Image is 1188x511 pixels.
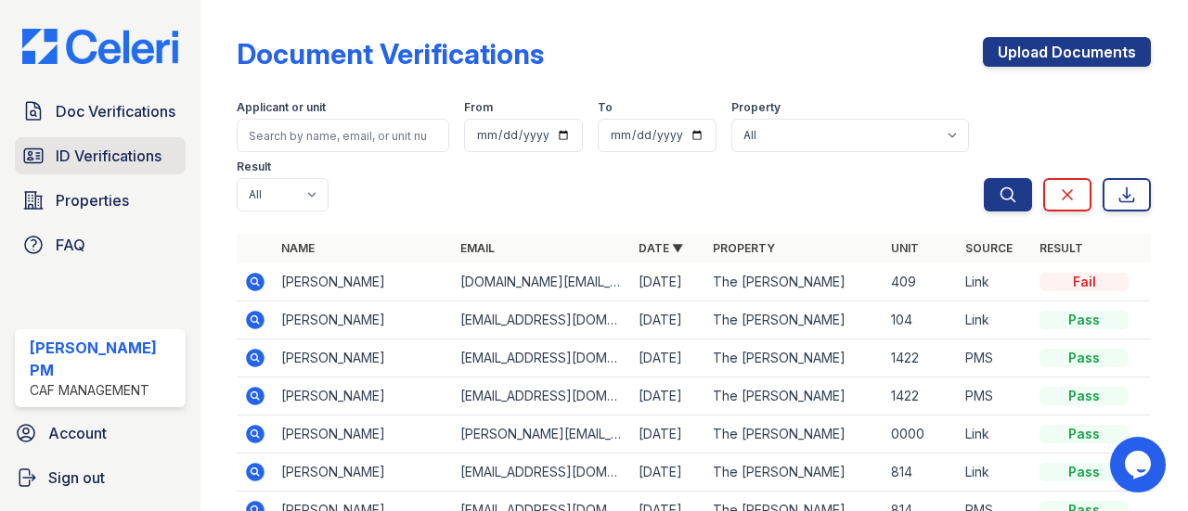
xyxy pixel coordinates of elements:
td: The [PERSON_NAME] [705,263,884,301]
td: [EMAIL_ADDRESS][DOMAIN_NAME] [453,301,631,339]
a: Properties [15,182,186,219]
td: 814 [884,454,958,492]
td: [DATE] [631,339,705,377]
td: Link [958,454,1032,492]
div: Pass [1039,387,1129,405]
label: Applicant or unit [237,100,326,115]
td: 409 [884,263,958,301]
td: [PERSON_NAME] [274,454,452,492]
td: 1422 [884,377,958,415]
span: Sign out [48,466,105,489]
td: [DATE] [631,377,705,415]
td: The [PERSON_NAME] [705,377,884,415]
iframe: chat widget [1110,437,1169,492]
td: PMS [958,339,1032,377]
a: Sign out [7,459,193,496]
td: [DATE] [631,415,705,454]
td: [DOMAIN_NAME][EMAIL_ADDRESS][DOMAIN_NAME] [453,263,631,301]
td: The [PERSON_NAME] [705,415,884,454]
a: Account [7,415,193,452]
td: Link [958,415,1032,454]
a: ID Verifications [15,137,186,174]
td: [PERSON_NAME] [274,377,452,415]
td: Link [958,263,1032,301]
div: Pass [1039,463,1129,481]
td: [DATE] [631,263,705,301]
a: Unit [891,241,919,255]
a: Source [965,241,1013,255]
td: [PERSON_NAME] [274,339,452,377]
a: Name [281,241,315,255]
td: [PERSON_NAME] [274,415,452,454]
a: Date ▼ [639,241,683,255]
label: From [464,100,493,115]
div: Document Verifications [237,37,544,70]
td: Link [958,301,1032,339]
div: Pass [1039,311,1129,329]
td: The [PERSON_NAME] [705,339,884,377]
div: [PERSON_NAME] PM [30,337,178,381]
span: Properties [56,189,129,211]
td: The [PERSON_NAME] [705,301,884,339]
td: PMS [958,377,1032,415]
input: Search by name, email, or unit number [237,119,449,152]
td: [DATE] [631,301,705,339]
label: To [598,100,613,115]
td: [EMAIL_ADDRESS][DOMAIN_NAME] [453,377,631,415]
a: Property [713,241,775,255]
td: [PERSON_NAME][EMAIL_ADDRESS][PERSON_NAME][DOMAIN_NAME] [453,415,631,454]
td: [EMAIL_ADDRESS][DOMAIN_NAME] [453,339,631,377]
label: Property [731,100,781,115]
td: 104 [884,301,958,339]
a: Upload Documents [983,37,1151,67]
td: [PERSON_NAME] [274,263,452,301]
div: CAF Management [30,381,178,400]
div: Fail [1039,273,1129,291]
div: Pass [1039,349,1129,367]
td: [DATE] [631,454,705,492]
td: [PERSON_NAME] [274,301,452,339]
div: Pass [1039,425,1129,443]
span: FAQ [56,234,85,256]
td: The [PERSON_NAME] [705,454,884,492]
span: Account [48,422,107,444]
label: Result [237,160,271,174]
a: FAQ [15,226,186,263]
td: 1422 [884,339,958,377]
a: Result [1039,241,1083,255]
a: Email [460,241,495,255]
a: Doc Verifications [15,93,186,130]
span: ID Verifications [56,145,161,167]
td: 0000 [884,415,958,454]
span: Doc Verifications [56,100,175,122]
img: CE_Logo_Blue-a8612792a0a2168367f1c8372b55b34899dd931a85d93a1a3d3e32e68fde9ad4.png [7,29,193,64]
td: [EMAIL_ADDRESS][DOMAIN_NAME] [453,454,631,492]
